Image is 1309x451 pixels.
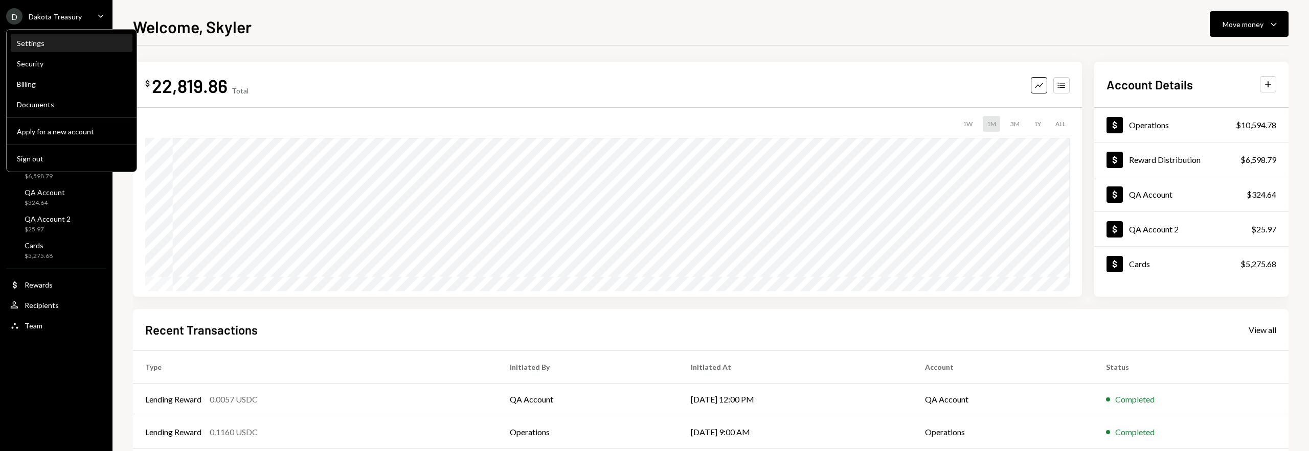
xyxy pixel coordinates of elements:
[1129,155,1201,164] div: Reward Distribution
[1051,116,1070,132] div: ALL
[1094,247,1289,281] a: Cards$5,275.68
[133,350,498,383] th: Type
[25,321,42,330] div: Team
[1236,119,1276,131] div: $10,594.78
[25,241,53,250] div: Cards
[1249,325,1276,335] div: View all
[25,188,65,197] div: QA Account
[1240,154,1276,166] div: $6,598.79
[1240,258,1276,270] div: $5,275.68
[11,123,132,141] button: Apply for a new account
[1129,224,1179,234] div: QA Account 2
[1129,189,1172,199] div: QA Account
[1251,223,1276,235] div: $25.97
[25,199,65,207] div: $324.64
[1129,259,1150,269] div: Cards
[6,275,106,294] a: Rewards
[17,80,126,88] div: Billing
[11,95,132,113] a: Documents
[17,154,126,163] div: Sign out
[913,350,1094,383] th: Account
[17,59,126,68] div: Security
[1094,108,1289,142] a: Operations$10,594.78
[679,350,913,383] th: Initiated At
[1094,177,1289,211] a: QA Account$324.64
[6,8,22,25] div: D
[152,74,228,97] div: 22,819.86
[210,426,258,438] div: 0.1160 USDC
[133,16,252,37] h1: Welcome, Skyler
[6,316,106,335] a: Team
[913,416,1094,448] td: Operations
[1094,212,1289,246] a: QA Account 2$25.97
[145,321,258,338] h2: Recent Transactions
[145,78,150,88] div: $
[1249,324,1276,335] a: View all
[1115,426,1155,438] div: Completed
[498,383,679,416] td: QA Account
[25,225,71,234] div: $25.97
[11,54,132,73] a: Security
[6,211,106,236] a: QA Account 2$25.97
[959,116,977,132] div: 1W
[679,416,913,448] td: [DATE] 9:00 AM
[25,280,53,289] div: Rewards
[29,12,82,21] div: Dakota Treasury
[11,34,132,52] a: Settings
[6,185,106,209] a: QA Account$324.64
[1006,116,1024,132] div: 3M
[11,75,132,93] a: Billing
[1094,143,1289,177] a: Reward Distribution$6,598.79
[6,296,106,314] a: Recipients
[1030,116,1045,132] div: 1Y
[6,238,106,263] a: Cards$5,275.68
[210,393,258,406] div: 0.0057 USDC
[498,416,679,448] td: Operations
[1115,393,1155,406] div: Completed
[1107,76,1193,93] h2: Account Details
[1094,350,1289,383] th: Status
[25,215,71,223] div: QA Account 2
[679,383,913,416] td: [DATE] 12:00 PM
[11,150,132,168] button: Sign out
[1247,188,1276,201] div: $324.64
[145,393,201,406] div: Lending Reward
[17,39,126,48] div: Settings
[17,100,126,109] div: Documents
[25,301,59,310] div: Recipients
[1129,120,1169,130] div: Operations
[17,127,126,136] div: Apply for a new account
[913,383,1094,416] td: QA Account
[1223,19,1263,30] div: Move money
[498,350,679,383] th: Initiated By
[145,426,201,438] div: Lending Reward
[25,172,89,181] div: $6,598.79
[232,86,249,95] div: Total
[25,252,53,260] div: $5,275.68
[983,116,1000,132] div: 1M
[1210,11,1289,37] button: Move money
